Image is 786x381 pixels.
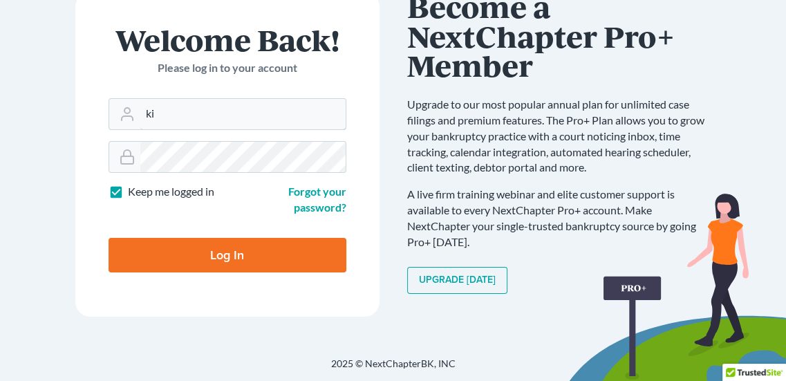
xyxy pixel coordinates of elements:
[109,25,346,55] h1: Welcome Back!
[288,185,346,214] a: Forgot your password?
[407,267,507,295] a: Upgrade [DATE]
[109,238,346,272] input: Log In
[140,99,346,129] input: Email Address
[407,97,711,176] p: Upgrade to our most popular annual plan for unlimited case filings and premium features. The Pro+...
[109,60,346,76] p: Please log in to your account
[407,187,711,250] p: A live firm training webinar and elite customer support is available to every NextChapter Pro+ ac...
[128,184,214,200] label: Keep me logged in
